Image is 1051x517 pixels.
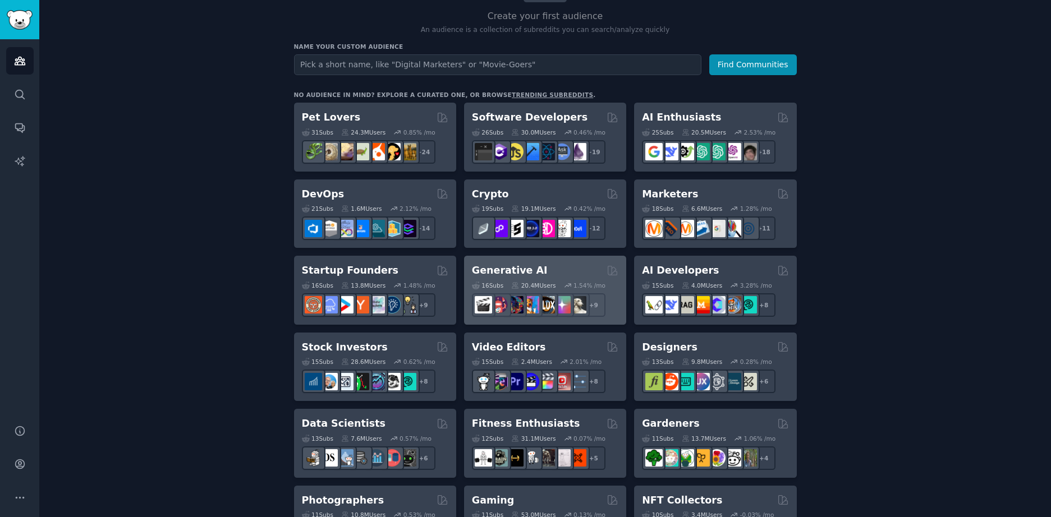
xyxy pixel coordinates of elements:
div: + 8 [582,370,605,393]
img: datascience [320,449,338,467]
img: startup [336,296,354,313]
div: 0.42 % /mo [573,205,605,213]
img: csharp [490,143,508,160]
img: OnlineMarketing [740,220,757,237]
div: 26 Sub s [472,128,503,136]
img: PlatformEngineers [399,220,416,237]
img: 0xPolygon [490,220,508,237]
img: UX_Design [740,373,757,390]
div: + 8 [412,370,435,393]
img: VideoEditors [522,373,539,390]
div: 0.62 % /mo [403,358,435,366]
div: 16 Sub s [472,281,503,289]
img: learndesign [724,373,741,390]
img: OpenAIDev [724,143,741,160]
img: StocksAndTrading [368,373,385,390]
img: UI_Design [677,373,694,390]
img: finalcutpro [538,373,555,390]
img: cockatiel [368,143,385,160]
div: 2.53 % /mo [743,128,775,136]
img: physicaltherapy [553,449,571,467]
div: + 6 [752,370,775,393]
h2: Stock Investors [302,340,388,354]
img: GardeningUK [692,449,710,467]
div: 20.5M Users [682,128,726,136]
div: 21 Sub s [302,205,333,213]
img: llmops [724,296,741,313]
img: dogbreed [399,143,416,160]
img: bigseo [661,220,678,237]
h2: Crypto [472,187,509,201]
h3: Name your custom audience [294,43,797,50]
div: 1.06 % /mo [743,435,775,442]
img: UrbanGardening [724,449,741,467]
img: aws_cdk [383,220,401,237]
img: LangChain [645,296,663,313]
img: content_marketing [645,220,663,237]
img: GardenersWorld [740,449,757,467]
img: indiehackers [368,296,385,313]
div: 3.28 % /mo [740,281,772,289]
img: UXDesign [692,373,710,390]
div: 6.6M Users [682,205,723,213]
div: 15 Sub s [642,281,673,289]
img: ballpython [320,143,338,160]
img: flowers [708,449,726,467]
div: 1.54 % /mo [573,281,605,289]
img: PetAdvice [383,143,401,160]
img: SaaS [320,296,338,313]
img: DreamBooth [569,296,586,313]
img: CryptoNews [553,220,571,237]
img: GymMotivation [490,449,508,467]
img: Forex [336,373,354,390]
img: succulents [661,449,678,467]
img: statistics [336,449,354,467]
img: logodesign [661,373,678,390]
h2: Fitness Enthusiasts [472,417,580,431]
div: 0.07 % /mo [573,435,605,442]
img: vegetablegardening [645,449,663,467]
h2: AI Enthusiasts [642,110,721,124]
img: aivideo [475,296,492,313]
div: 0.57 % /mo [400,435,432,442]
div: 13 Sub s [642,358,673,366]
img: dalle2 [490,296,508,313]
img: elixir [569,143,586,160]
div: + 14 [412,216,435,240]
div: 1.48 % /mo [403,281,435,289]
img: Rag [677,296,694,313]
div: 19 Sub s [472,205,503,213]
h2: Marketers [642,187,698,201]
div: + 9 [412,293,435,317]
img: premiere [506,373,524,390]
h2: DevOps [302,187,345,201]
div: 4.0M Users [682,281,723,289]
div: + 12 [582,216,605,240]
img: ValueInvesting [320,373,338,390]
img: DeepSeek [661,143,678,160]
div: 0.28 % /mo [740,358,772,366]
img: AskMarketing [677,220,694,237]
div: 28.6M Users [341,358,385,366]
img: ArtificalIntelligence [740,143,757,160]
img: MarketingResearch [724,220,741,237]
h2: AI Developers [642,264,719,278]
img: fitness30plus [538,449,555,467]
img: ycombinator [352,296,369,313]
img: azuredevops [305,220,322,237]
button: Find Communities [709,54,797,75]
h2: Create your first audience [294,10,797,24]
a: trending subreddits [512,91,593,98]
img: sdforall [522,296,539,313]
img: weightroom [522,449,539,467]
h2: Pet Lovers [302,110,361,124]
img: AWS_Certified_Experts [320,220,338,237]
div: 9.8M Users [682,358,723,366]
h2: Gardeners [642,417,700,431]
div: 7.6M Users [341,435,382,442]
p: An audience is a collection of subreddits you can search/analyze quickly [294,25,797,35]
img: DeepSeek [661,296,678,313]
input: Pick a short name, like "Digital Marketers" or "Movie-Goers" [294,54,701,75]
img: AskComputerScience [553,143,571,160]
img: reactnative [538,143,555,160]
